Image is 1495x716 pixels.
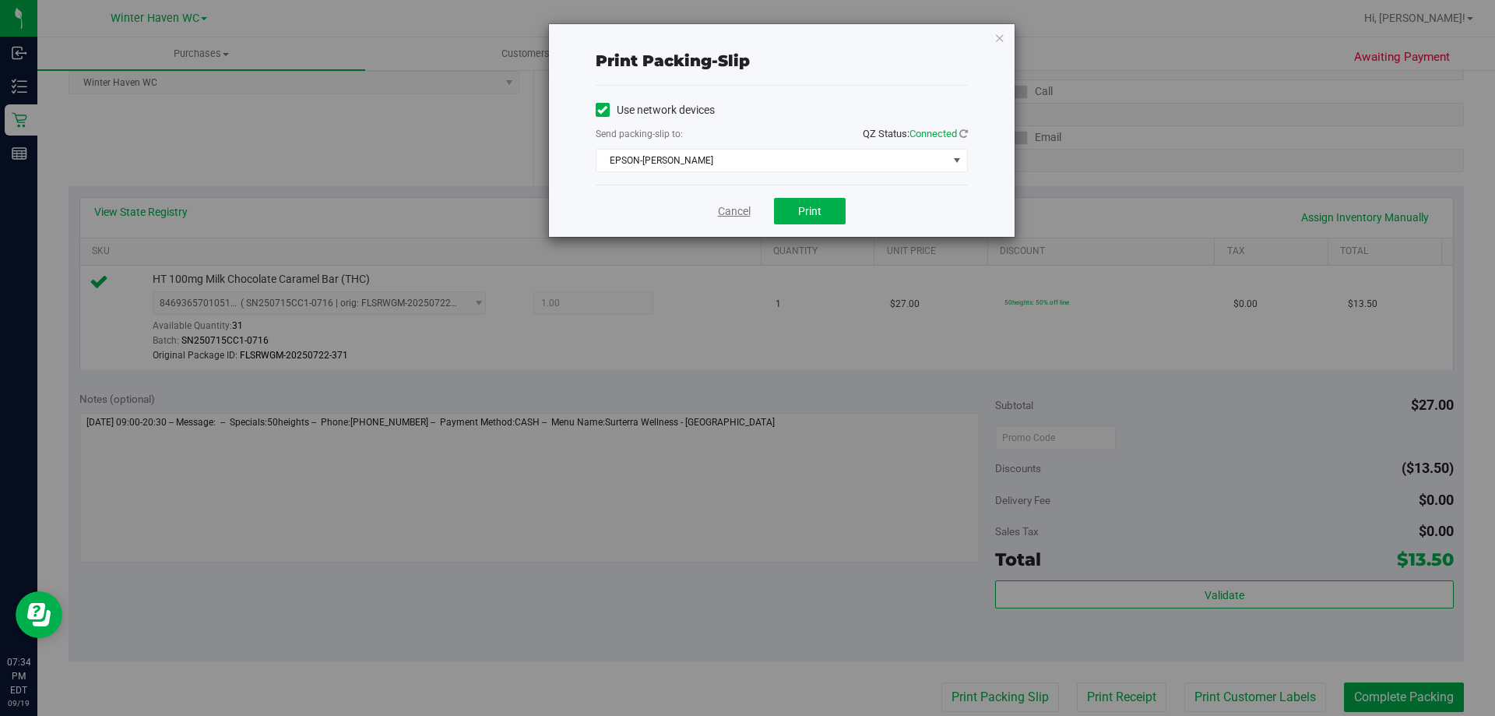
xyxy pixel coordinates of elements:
label: Use network devices [596,102,715,118]
a: Cancel [718,203,751,220]
span: Connected [909,128,957,139]
span: Print [798,205,821,217]
span: QZ Status: [863,128,968,139]
span: Print packing-slip [596,51,750,70]
button: Print [774,198,846,224]
span: select [947,150,966,171]
iframe: Resource center [16,591,62,638]
span: EPSON-[PERSON_NAME] [596,150,948,171]
label: Send packing-slip to: [596,127,683,141]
